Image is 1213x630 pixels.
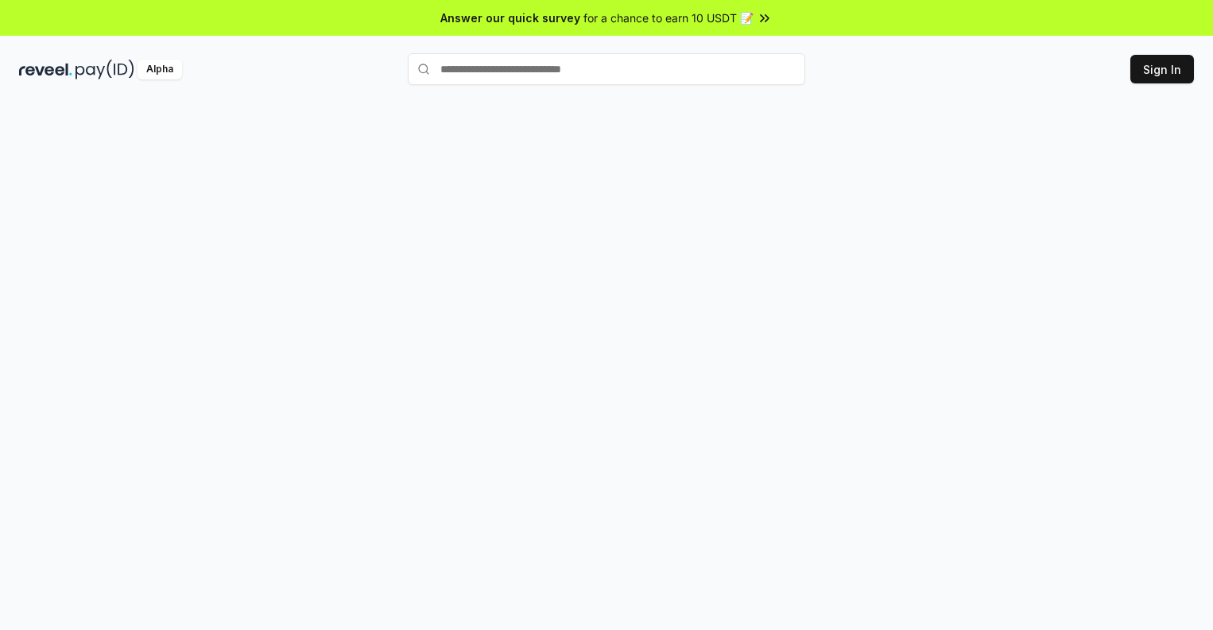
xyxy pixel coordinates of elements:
[138,60,182,79] div: Alpha
[76,60,134,79] img: pay_id
[440,10,580,26] span: Answer our quick survey
[19,60,72,79] img: reveel_dark
[1130,55,1194,83] button: Sign In
[583,10,754,26] span: for a chance to earn 10 USDT 📝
